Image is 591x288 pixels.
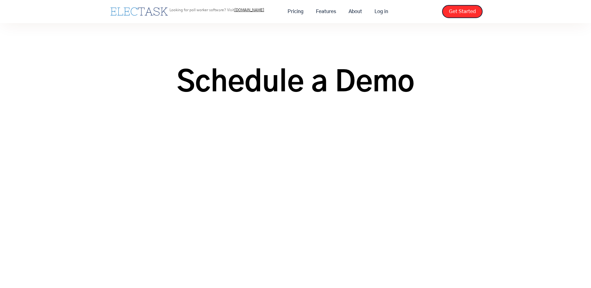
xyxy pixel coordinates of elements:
[342,5,368,18] a: About
[442,5,483,18] a: Get Started
[281,5,310,18] a: Pricing
[310,5,342,18] a: Features
[368,5,394,18] a: Log in
[109,6,169,17] a: home
[234,8,264,12] a: [DOMAIN_NAME]
[169,8,264,12] p: Looking for poll worker software? Visit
